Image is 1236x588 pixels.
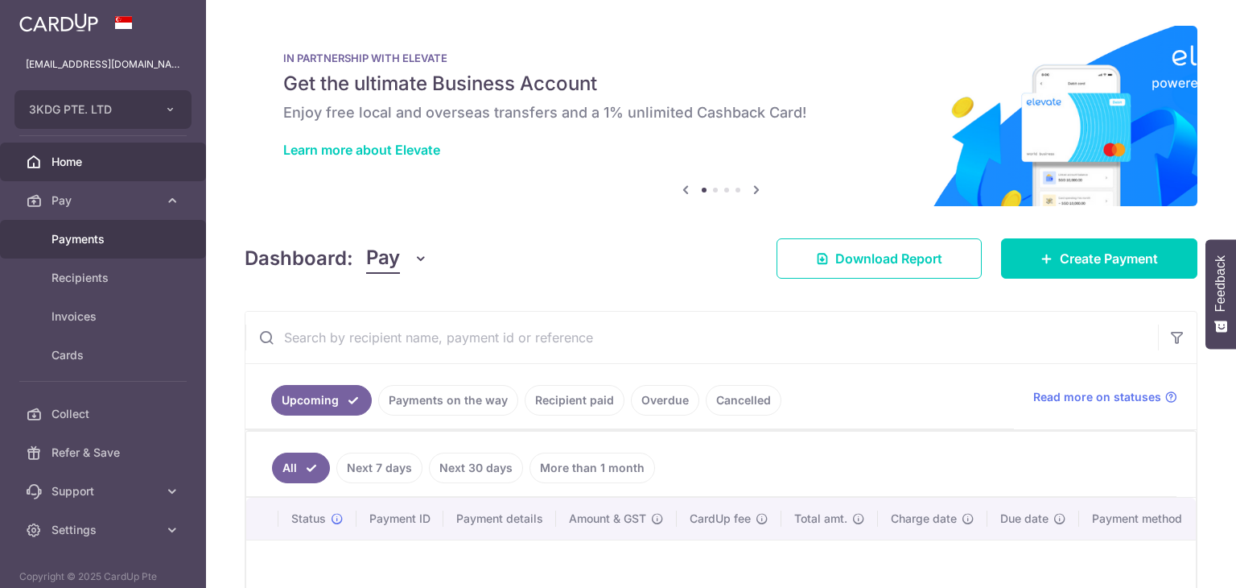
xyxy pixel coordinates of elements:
span: Payments [51,231,158,247]
span: Refer & Save [51,445,158,461]
span: Charge date [891,511,957,527]
span: Create Payment [1060,249,1158,268]
span: Home [51,154,158,170]
a: All [272,453,330,483]
span: Recipients [51,270,158,286]
th: Payment method [1079,498,1201,540]
h4: Dashboard: [245,244,353,273]
span: CardUp fee [690,511,751,527]
span: 3KDG PTE. LTD [29,101,148,118]
th: Payment details [443,498,556,540]
button: Feedback - Show survey [1205,239,1236,349]
span: Feedback [1213,255,1228,312]
button: Pay [366,243,428,274]
a: Learn more about Elevate [283,142,440,158]
a: Payments on the way [378,385,518,416]
a: Create Payment [1001,238,1197,279]
span: Due date [1000,511,1049,527]
button: 3KDG PTE. LTD [14,90,192,129]
p: IN PARTNERSHIP WITH ELEVATE [283,52,1159,64]
h6: Enjoy free local and overseas transfers and a 1% unlimited Cashback Card! [283,103,1159,122]
span: Support [51,483,158,499]
span: Settings [51,522,158,538]
h5: Get the ultimate Business Account [283,71,1159,97]
span: Read more on statuses [1033,389,1161,405]
a: Next 30 days [429,453,523,483]
span: Collect [51,406,158,422]
span: Download Report [835,249,942,268]
span: Status [291,511,326,527]
a: Next 7 days [336,453,422,483]
span: Total amt. [794,511,847,527]
span: Amount & GST [569,511,646,527]
span: Invoices [51,308,158,325]
a: Recipient paid [525,385,624,416]
span: Cards [51,347,158,363]
img: Renovation banner [245,26,1197,206]
th: Payment ID [356,498,443,540]
img: CardUp [19,13,98,32]
span: Pay [366,243,400,274]
input: Search by recipient name, payment id or reference [245,312,1158,363]
a: Download Report [777,238,982,279]
p: [EMAIL_ADDRESS][DOMAIN_NAME] [26,56,180,72]
a: Cancelled [706,385,781,416]
a: Read more on statuses [1033,389,1177,405]
a: Overdue [631,385,699,416]
span: Pay [51,193,158,209]
a: More than 1 month [529,453,655,483]
a: Upcoming [271,385,372,416]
